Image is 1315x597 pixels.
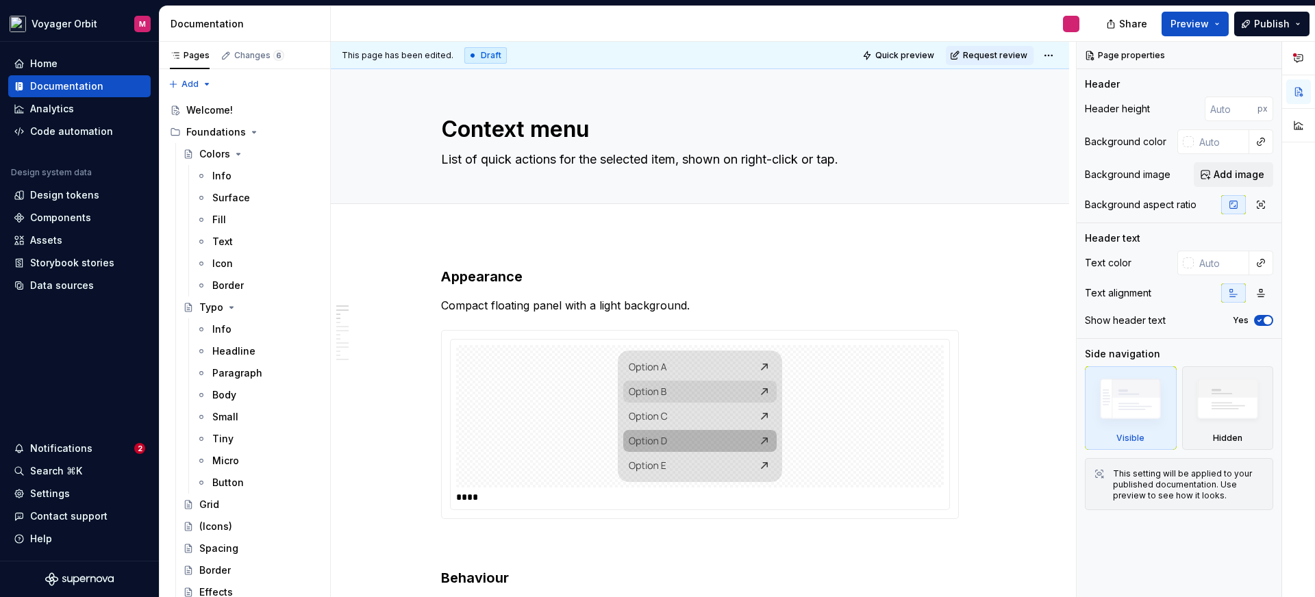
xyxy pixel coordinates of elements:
div: Show header text [1085,314,1166,327]
div: Text [212,235,233,249]
div: Body [212,388,236,402]
div: Changes [234,50,284,61]
div: Icon [212,257,233,270]
div: Hidden [1182,366,1274,450]
input: Auto [1205,97,1257,121]
div: Button [212,476,244,490]
button: Notifications2 [8,437,151,459]
a: Settings [8,483,151,505]
div: Assets [30,233,62,247]
a: Spacing [177,537,325,559]
div: Info [212,322,231,336]
button: Preview [1162,12,1229,36]
div: Visible [1116,433,1144,444]
a: Grid [177,494,325,516]
div: Background image [1085,168,1170,181]
div: Draft [464,47,507,64]
span: Publish [1254,17,1290,31]
strong: Appearance [441,268,523,285]
div: Background color [1085,135,1166,149]
div: Analytics [30,102,74,116]
div: Visible [1085,366,1177,450]
button: Add [164,75,216,94]
span: Quick preview [875,50,934,61]
div: Colors [199,147,230,161]
div: Storybook stories [30,256,114,270]
a: Text [190,231,325,253]
div: (Icons) [199,520,232,533]
a: Surface [190,187,325,209]
a: Micro [190,450,325,472]
div: Surface [212,191,250,205]
div: Design tokens [30,188,99,202]
div: This setting will be applied to your published documentation. Use preview to see how it looks. [1113,468,1264,501]
textarea: List of quick actions for the selected item, shown on right-click or tap. [438,149,956,170]
a: Typo [177,296,325,318]
div: Foundations [164,121,325,143]
div: Header height [1085,102,1150,116]
button: Search ⌘K [8,460,151,482]
button: Voyager OrbitM [3,9,156,38]
div: Home [30,57,58,71]
div: M [139,18,146,29]
div: Components [30,211,91,225]
h3: Behaviour [441,568,959,587]
div: Background aspect ratio [1085,198,1197,212]
div: Paragraph [212,366,262,380]
div: Fill [212,213,226,227]
span: 2 [134,443,145,454]
div: Typo [199,301,223,314]
div: Hidden [1213,433,1242,444]
div: Data sources [30,279,94,292]
div: Search ⌘K [30,464,82,478]
div: Settings [30,487,70,500]
a: Data sources [8,275,151,296]
a: Border [177,559,325,581]
div: Design system data [11,167,92,178]
button: Share [1099,12,1156,36]
a: Paragraph [190,362,325,384]
label: Yes [1233,315,1249,326]
p: Compact floating panel with a light background. [441,297,959,314]
div: Help [30,532,52,546]
a: Button [190,472,325,494]
span: Add [181,79,199,90]
a: Documentation [8,75,151,97]
div: Small [212,410,238,424]
div: Voyager Orbit [32,17,97,31]
span: Share [1119,17,1147,31]
div: Text alignment [1085,286,1151,300]
span: Request review [963,50,1027,61]
a: Analytics [8,98,151,120]
button: Publish [1234,12,1310,36]
div: Grid [199,498,219,511]
div: Documentation [30,79,103,93]
a: (Icons) [177,516,325,537]
a: Welcome! [164,99,325,121]
a: Info [190,165,325,187]
a: Home [8,53,151,75]
a: Tiny [190,428,325,450]
a: Headline [190,340,325,362]
div: Tiny [212,432,234,446]
a: Info [190,318,325,340]
div: Header text [1085,231,1140,245]
a: Body [190,384,325,406]
a: Small [190,406,325,428]
button: Quick preview [858,46,940,65]
span: Add image [1214,168,1264,181]
span: Preview [1170,17,1209,31]
a: Code automation [8,120,151,142]
button: Add image [1194,162,1273,187]
div: Side navigation [1085,347,1160,361]
a: Colors [177,143,325,165]
div: Pages [170,50,210,61]
svg: Supernova Logo [45,572,114,586]
a: Border [190,275,325,296]
a: Fill [190,209,325,231]
div: Headline [212,344,255,358]
button: Request review [946,46,1034,65]
span: This page has been edited. [342,50,453,61]
textarea: Context menu [438,113,956,146]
